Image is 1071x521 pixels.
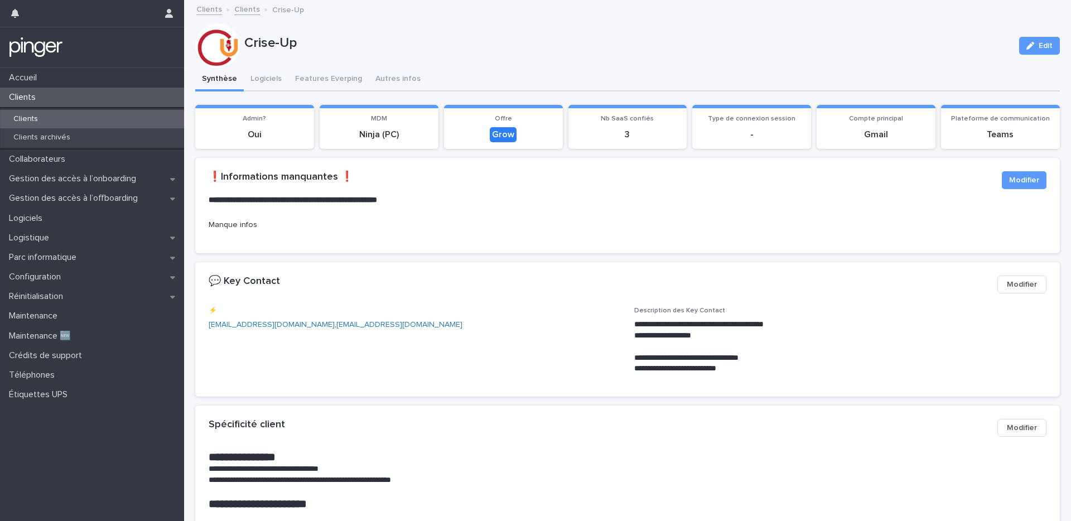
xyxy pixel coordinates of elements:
[209,307,217,314] span: ⚡️
[288,68,369,91] button: Features Everping
[326,129,432,140] p: Ninja (PC)
[4,331,80,341] p: Maintenance 🆕
[272,3,304,15] p: Crise-Up
[4,173,145,184] p: Gestion des accès à l’onboarding
[951,115,1050,122] span: Plateforme de communication
[490,127,517,142] div: Grow
[4,311,66,321] p: Maintenance
[336,321,462,329] a: [EMAIL_ADDRESS][DOMAIN_NAME]
[209,321,335,329] a: [EMAIL_ADDRESS][DOMAIN_NAME]
[4,272,70,282] p: Configuration
[1007,279,1037,290] span: Modifier
[4,291,72,302] p: Réinitialisation
[634,307,725,314] span: Description des Key Contact
[4,193,147,204] p: Gestion des accès à l’offboarding
[4,213,51,224] p: Logiciels
[209,276,280,288] h2: 💬 Key Contact
[997,276,1046,293] button: Modifier
[209,171,353,184] h2: ❗️Informations manquantes ❗️
[369,68,427,91] button: Autres infos
[209,319,621,331] p: ,
[4,73,46,83] p: Accueil
[4,252,85,263] p: Parc informatique
[195,68,244,91] button: Synthèse
[708,115,795,122] span: Type de connexion session
[4,233,58,243] p: Logistique
[244,68,288,91] button: Logiciels
[1002,171,1046,189] button: Modifier
[244,35,1010,51] p: Crise-Up
[202,129,307,140] p: Oui
[601,115,654,122] span: Nb SaaS confiés
[209,419,285,431] h2: Spécificité client
[1039,42,1053,50] span: Edit
[495,115,512,122] span: Offre
[1019,37,1060,55] button: Edit
[4,154,74,165] p: Collaborateurs
[9,36,63,59] img: mTgBEunGTSyRkCgitkcU
[823,129,929,140] p: Gmail
[4,114,47,124] p: Clients
[4,370,64,380] p: Téléphones
[371,115,387,122] span: MDM
[575,129,681,140] p: 3
[1009,175,1039,186] span: Modifier
[849,115,903,122] span: Compte principal
[4,350,91,361] p: Crédits de support
[1007,422,1037,433] span: Modifier
[196,2,222,15] a: Clients
[4,92,45,103] p: Clients
[997,419,1046,437] button: Modifier
[948,129,1053,140] p: Teams
[243,115,266,122] span: Admin?
[699,129,804,140] p: -
[209,219,479,231] p: Manque infos
[4,133,79,142] p: Clients archivés
[234,2,260,15] a: Clients
[4,389,76,400] p: Étiquettes UPS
